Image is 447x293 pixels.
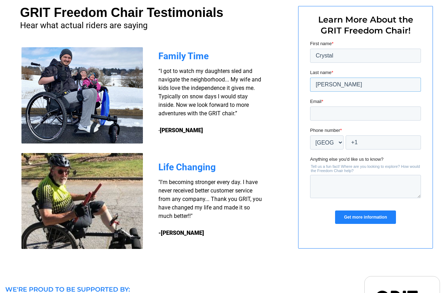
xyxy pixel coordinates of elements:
[20,20,147,30] span: Hear what actual riders are saying
[158,68,261,134] span: “I got to watch my daughters sled and navigate the neighborhood... My wife and kids love the inde...
[158,179,262,219] span: "I'm becoming stronger every day. I have never received better customer service from any company....
[310,40,421,232] iframe: Form 0
[158,162,216,172] span: Life Changing
[318,14,413,36] span: Learn More About the GRIT Freedom Chair!
[158,51,209,61] span: Family Time
[158,230,204,236] strong: -[PERSON_NAME]
[20,5,223,20] span: GRIT Freedom Chair Testimonials
[160,127,203,134] strong: [PERSON_NAME]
